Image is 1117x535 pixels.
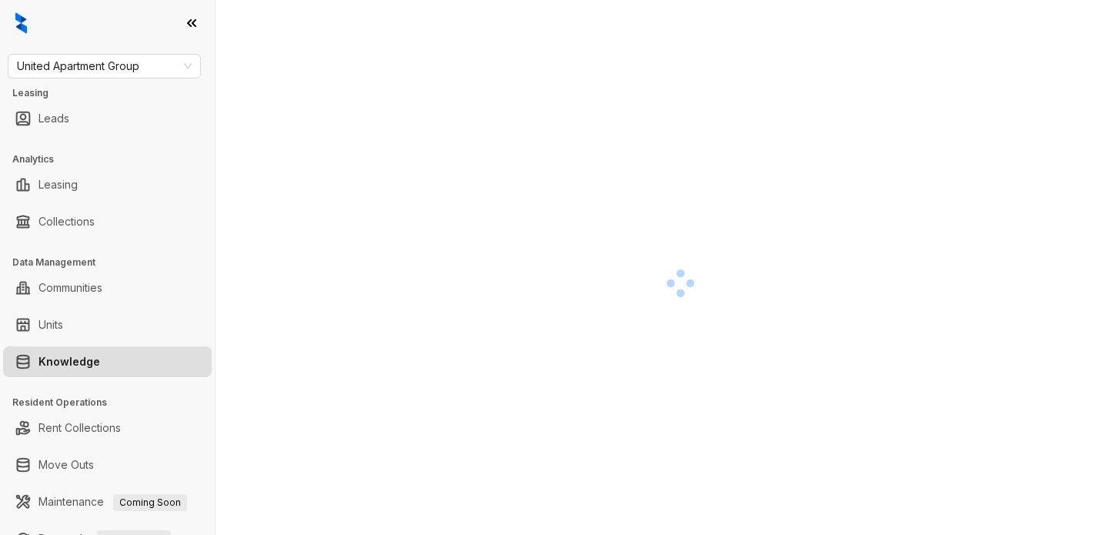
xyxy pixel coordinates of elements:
span: Coming Soon [113,494,187,511]
a: Leads [38,103,69,134]
li: Maintenance [3,487,212,517]
li: Rent Collections [3,413,212,443]
a: Collections [38,206,95,237]
li: Collections [3,206,212,237]
a: Move Outs [38,450,94,480]
a: Communities [38,273,102,303]
h3: Resident Operations [12,396,215,410]
li: Leads [3,103,212,134]
li: Move Outs [3,450,212,480]
li: Leasing [3,169,212,200]
h3: Leasing [12,86,215,100]
a: Leasing [38,169,78,200]
img: logo [15,12,27,34]
li: Knowledge [3,346,212,377]
span: United Apartment Group [17,55,192,78]
li: Units [3,309,212,340]
h3: Data Management [12,256,215,269]
li: Communities [3,273,212,303]
h3: Analytics [12,152,215,166]
a: Rent Collections [38,413,121,443]
a: Units [38,309,63,340]
a: Knowledge [38,346,100,377]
